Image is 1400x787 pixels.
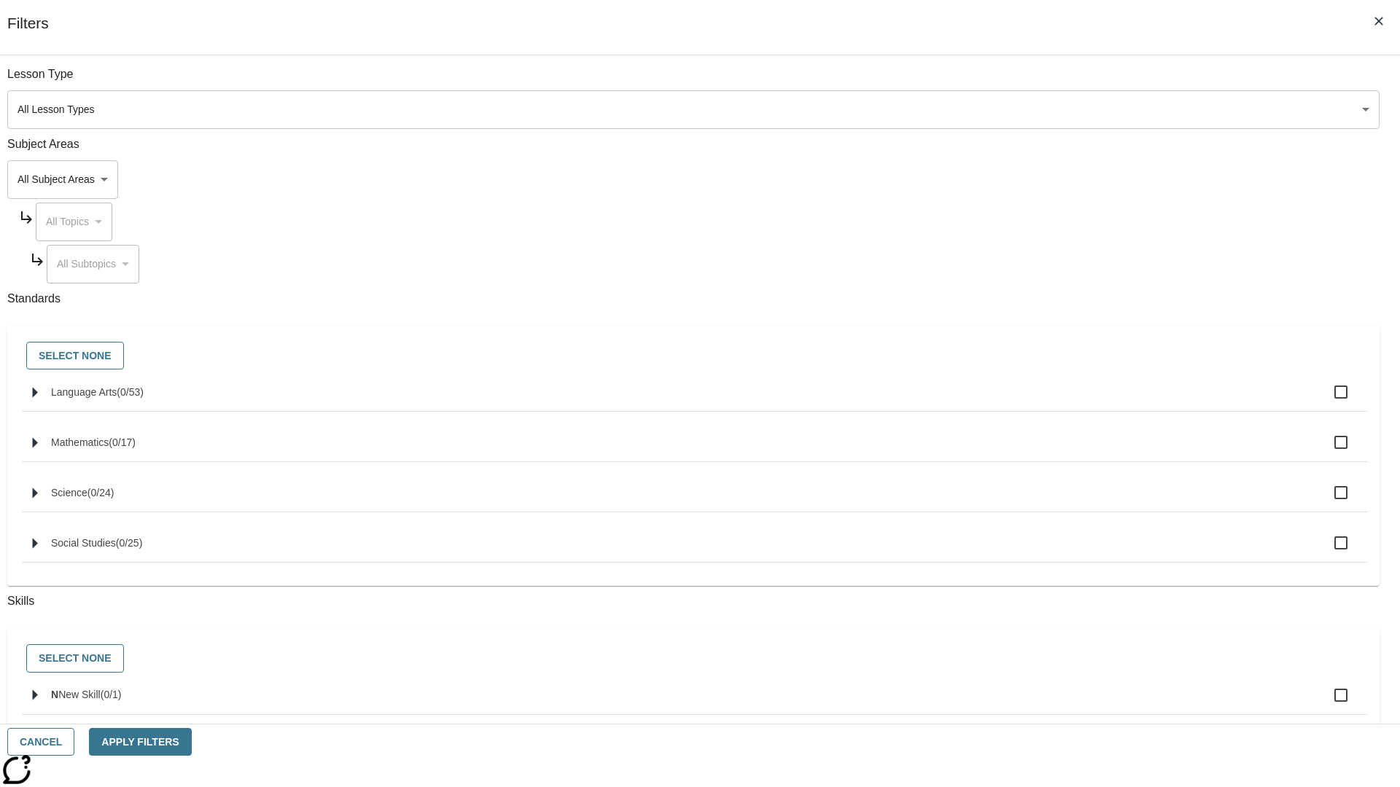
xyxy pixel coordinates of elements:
[26,342,124,370] button: Select None
[26,644,124,673] button: Select None
[51,386,117,398] span: Language Arts
[22,373,1368,574] ul: Select standards
[101,689,122,700] span: 0 skills selected/1 skills in group
[116,537,143,549] span: 0 standards selected/25 standards in group
[51,487,87,498] span: Science
[7,66,1380,83] p: Lesson Type
[7,15,49,55] h1: Filters
[47,245,139,283] div: Select a Subject Area
[51,436,109,448] span: Mathematics
[58,689,101,700] span: New Skill
[7,136,1380,153] p: Subject Areas
[87,487,114,498] span: 0 standards selected/24 standards in group
[36,203,112,241] div: Select a Subject Area
[51,689,58,700] span: N
[19,338,1368,374] div: Select standards
[1364,6,1394,36] button: Close Filters side menu
[19,641,1368,676] div: Select skills
[7,593,1380,610] p: Skills
[89,728,191,756] button: Apply Filters
[7,160,118,199] div: Select a Subject Area
[7,90,1380,129] div: Select a lesson type
[7,291,1380,308] p: Standards
[117,386,144,398] span: 0 standards selected/53 standards in group
[109,436,136,448] span: 0 standards selected/17 standards in group
[7,728,74,756] button: Cancel
[51,537,116,549] span: Social Studies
